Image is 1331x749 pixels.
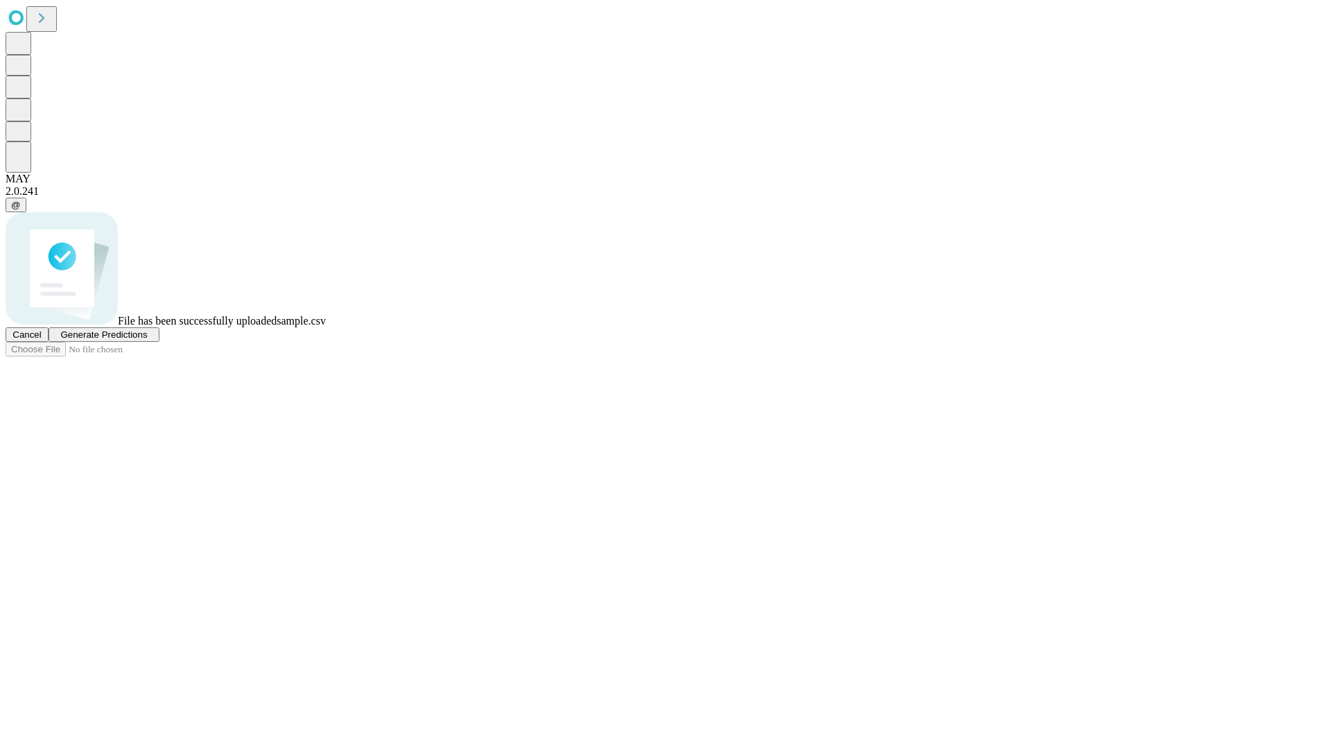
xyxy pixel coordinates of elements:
span: Generate Predictions [60,329,147,340]
button: Cancel [6,327,49,342]
div: 2.0.241 [6,185,1325,198]
div: MAY [6,173,1325,185]
span: @ [11,200,21,210]
button: Generate Predictions [49,327,159,342]
button: @ [6,198,26,212]
span: sample.csv [277,315,326,327]
span: File has been successfully uploaded [118,315,277,327]
span: Cancel [12,329,42,340]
